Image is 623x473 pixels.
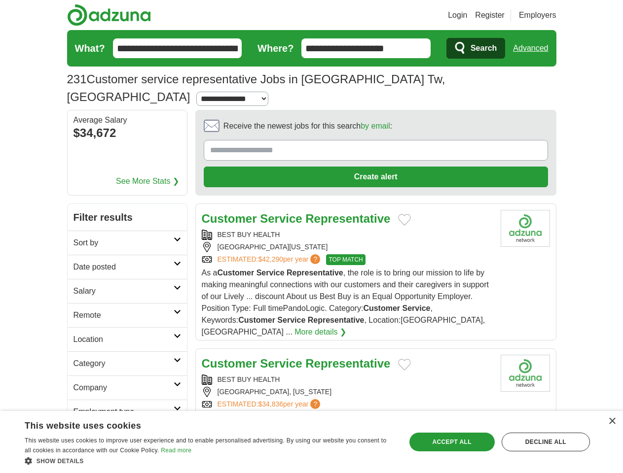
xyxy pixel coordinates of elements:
[258,400,283,408] span: $34,836
[446,38,505,59] button: Search
[513,38,548,58] a: Advanced
[257,41,293,56] label: Where?
[202,387,493,397] div: [GEOGRAPHIC_DATA], [US_STATE]
[363,304,400,312] strong: Customer
[68,351,187,375] a: Category
[202,212,257,225] strong: Customer
[310,254,320,264] span: ?
[73,382,174,394] h2: Company
[501,355,550,392] img: Company logo
[308,316,365,324] strong: Representative
[218,399,323,409] a: ESTIMATED:$34,836per year?
[73,116,181,124] div: Average Salary
[310,399,320,409] span: ?
[258,255,283,263] span: $42,290
[116,175,179,187] a: See More Stats ❯
[73,261,174,273] h2: Date posted
[37,458,84,465] span: Show details
[260,212,302,225] strong: Service
[398,359,411,371] button: Add to favorite jobs
[403,304,431,312] strong: Service
[67,4,151,26] img: Adzuna logo
[608,418,616,425] div: Close
[68,279,187,303] a: Salary
[409,433,495,451] div: Accept all
[305,212,390,225] strong: Representative
[223,120,392,132] span: Receive the newest jobs for this search :
[204,167,548,187] button: Create alert
[218,254,323,265] a: ESTIMATED:$42,290per year?
[260,357,302,370] strong: Service
[519,9,556,21] a: Employers
[398,214,411,226] button: Add to favorite jobs
[202,357,257,370] strong: Customer
[202,374,493,385] div: BEST BUY HEALTH
[68,204,187,231] h2: Filter results
[294,326,346,338] a: More details ❯
[68,400,187,424] a: Employment type
[75,41,105,56] label: What?
[73,309,174,321] h2: Remote
[25,417,369,432] div: This website uses cookies
[68,375,187,400] a: Company
[25,456,394,466] div: Show details
[361,122,390,130] a: by email
[238,316,275,324] strong: Customer
[448,9,467,21] a: Login
[67,70,87,88] span: 231
[305,357,390,370] strong: Representative
[502,433,590,451] div: Decline all
[202,212,391,225] a: Customer Service Representative
[475,9,505,21] a: Register
[68,231,187,255] a: Sort by
[257,269,285,277] strong: Service
[73,334,174,345] h2: Location
[501,210,550,247] img: Company logo
[202,230,493,240] div: BEST BUY HEALTH
[277,316,305,324] strong: Service
[68,327,187,351] a: Location
[471,38,497,58] span: Search
[73,124,181,142] div: $34,672
[202,242,493,252] div: [GEOGRAPHIC_DATA][US_STATE]
[68,255,187,279] a: Date posted
[73,237,174,249] h2: Sort by
[73,285,174,297] h2: Salary
[161,447,191,454] a: Read more, opens a new window
[68,303,187,327] a: Remote
[73,358,174,370] h2: Category
[326,254,365,265] span: TOP MATCH
[67,72,445,103] h1: Customer service representative Jobs in [GEOGRAPHIC_DATA] Tw, [GEOGRAPHIC_DATA]
[25,437,386,454] span: This website uses cookies to improve user experience and to enable personalised advertising. By u...
[287,269,343,277] strong: Representative
[202,357,391,370] a: Customer Service Representative
[73,406,174,418] h2: Employment type
[218,269,255,277] strong: Customer
[202,269,489,336] span: As a , the role is to bring our mission to life by making meaningful connections with our custome...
